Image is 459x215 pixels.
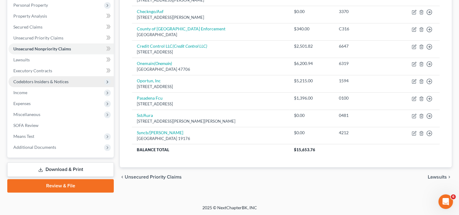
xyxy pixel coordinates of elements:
[13,13,47,19] span: Property Analysis
[339,26,387,32] div: C316
[13,112,40,117] span: Miscellaneous
[339,78,387,84] div: 1594
[294,147,315,152] span: $15,653.76
[8,22,114,32] a: Secured Claims
[7,162,114,177] a: Download & Print
[8,54,114,65] a: Lawsuits
[13,68,52,73] span: Executory Contracts
[137,67,284,72] div: [GEOGRAPHIC_DATA] 47706
[137,95,163,101] a: Pasadena Fcu
[339,130,387,136] div: 4212
[137,61,172,66] a: Onemain(Onemain)
[339,95,387,101] div: 0100
[13,101,31,106] span: Expenses
[339,60,387,67] div: 6319
[120,175,125,179] i: chevron_left
[137,49,284,55] div: [STREET_ADDRESS]
[294,26,329,32] div: $340.00
[8,43,114,54] a: Unsecured Nonpriority Claims
[137,130,183,135] a: Syncb/[PERSON_NAME]
[137,15,284,20] div: [STREET_ADDRESS][PERSON_NAME]
[137,84,284,90] div: [STREET_ADDRESS]
[8,11,114,22] a: Property Analysis
[451,194,456,199] span: 6
[294,78,329,84] div: $5,215.00
[137,32,284,38] div: [GEOGRAPHIC_DATA]
[13,2,48,8] span: Personal Property
[13,90,27,95] span: Income
[8,65,114,76] a: Executory Contracts
[13,123,39,128] span: SOFA Review
[7,179,114,193] a: Review & File
[428,175,447,179] span: Lawsuits
[137,9,164,14] a: Checkngo/Axf
[137,26,225,31] a: County of [GEOGRAPHIC_DATA] Enforcement
[438,194,453,209] iframe: Intercom live chat
[125,175,182,179] span: Unsecured Priority Claims
[8,120,114,131] a: SOFA Review
[137,101,284,107] div: [STREET_ADDRESS]
[294,130,329,136] div: $0.00
[13,35,63,40] span: Unsecured Priority Claims
[294,43,329,49] div: $2,501.82
[137,78,161,83] a: Oportun, Inc
[13,79,69,84] span: Codebtors Insiders & Notices
[8,32,114,43] a: Unsecured Priority Claims
[13,46,71,51] span: Unsecured Nonpriority Claims
[339,43,387,49] div: 6647
[428,175,452,179] button: Lawsuits chevron_right
[120,175,182,179] button: chevron_left Unsecured Priority Claims
[339,9,387,15] div: 3370
[132,144,289,155] th: Balance Total
[154,61,172,66] i: (Onemain)
[173,43,207,49] i: (Credit Control LLC)
[294,9,329,15] div: $0.00
[137,118,284,124] div: [STREET_ADDRESS][PERSON_NAME][PERSON_NAME]
[294,95,329,101] div: $1,396.00
[13,134,34,139] span: Means Test
[13,24,42,29] span: Secured Claims
[294,60,329,67] div: $6,200.94
[13,145,56,150] span: Additional Documents
[137,136,284,142] div: [GEOGRAPHIC_DATA] 19176
[137,113,153,118] a: Sst/Aura
[339,112,387,118] div: 0481
[294,112,329,118] div: $0.00
[13,57,30,62] span: Lawsuits
[447,175,452,179] i: chevron_right
[137,43,207,49] a: Credit Control LLC(Credit Control LLC)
